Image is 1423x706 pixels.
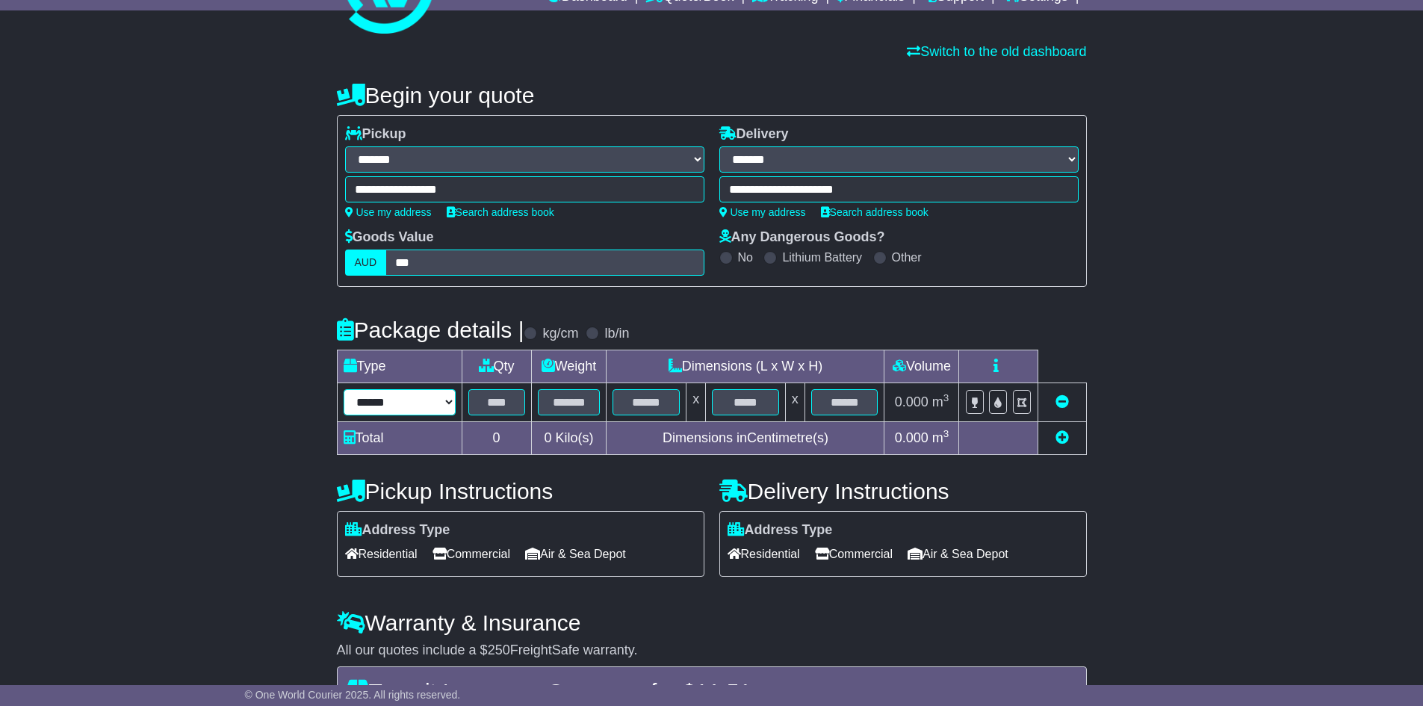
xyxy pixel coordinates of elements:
[345,206,432,218] a: Use my address
[895,394,928,409] span: 0.000
[695,679,751,704] span: 11.51
[932,394,949,409] span: m
[544,430,551,445] span: 0
[245,689,461,701] span: © One World Courier 2025. All rights reserved.
[1055,394,1069,409] a: Remove this item
[531,422,607,455] td: Kilo(s)
[728,522,833,539] label: Address Type
[531,350,607,383] td: Weight
[337,422,462,455] td: Total
[728,542,800,566] span: Residential
[337,479,704,504] h4: Pickup Instructions
[345,250,387,276] label: AUD
[821,206,928,218] a: Search address book
[337,350,462,383] td: Type
[542,326,578,342] label: kg/cm
[943,392,949,403] sup: 3
[686,383,706,422] td: x
[895,430,928,445] span: 0.000
[785,383,804,422] td: x
[345,229,434,246] label: Goods Value
[488,642,510,657] span: 250
[607,350,884,383] td: Dimensions (L x W x H)
[345,126,406,143] label: Pickup
[782,250,862,264] label: Lithium Battery
[337,610,1087,635] h4: Warranty & Insurance
[337,83,1087,108] h4: Begin your quote
[345,522,450,539] label: Address Type
[525,542,626,566] span: Air & Sea Depot
[719,126,789,143] label: Delivery
[433,542,510,566] span: Commercial
[907,44,1086,59] a: Switch to the old dashboard
[1055,430,1069,445] a: Add new item
[604,326,629,342] label: lb/in
[943,428,949,439] sup: 3
[337,642,1087,659] div: All our quotes include a $ FreightSafe warranty.
[884,350,959,383] td: Volume
[462,422,531,455] td: 0
[347,679,1077,704] h4: Transit Insurance Coverage for $
[337,318,524,342] h4: Package details |
[719,229,885,246] label: Any Dangerous Goods?
[719,206,806,218] a: Use my address
[447,206,554,218] a: Search address book
[607,422,884,455] td: Dimensions in Centimetre(s)
[908,542,1008,566] span: Air & Sea Depot
[462,350,531,383] td: Qty
[815,542,893,566] span: Commercial
[719,479,1087,504] h4: Delivery Instructions
[345,542,418,566] span: Residential
[892,250,922,264] label: Other
[932,430,949,445] span: m
[738,250,753,264] label: No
